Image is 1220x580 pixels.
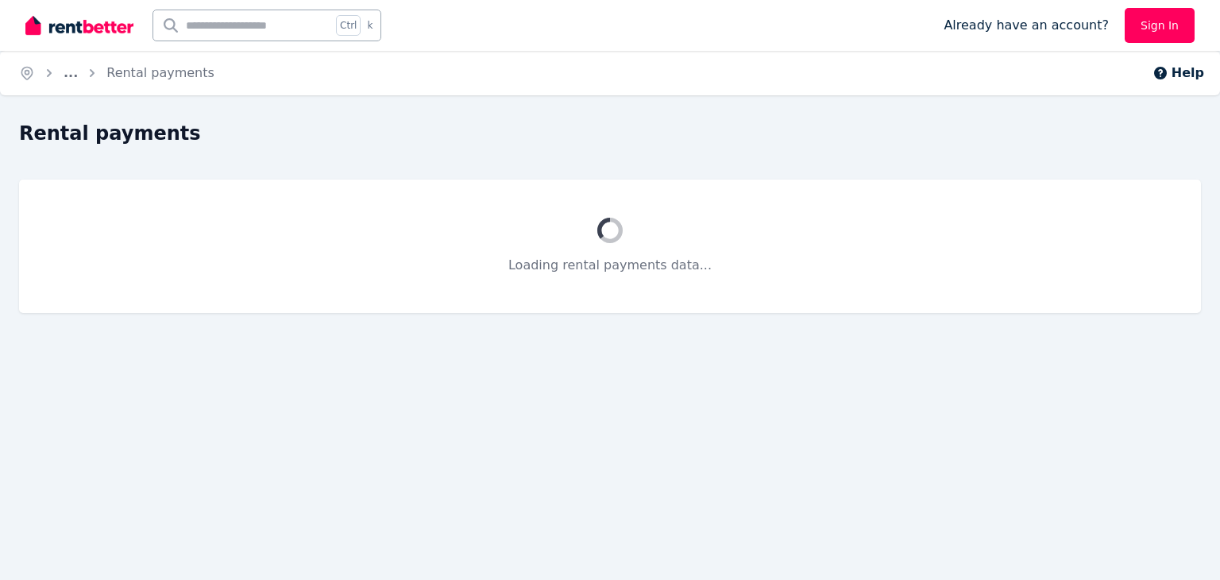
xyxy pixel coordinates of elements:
[19,121,201,146] h1: Rental payments
[64,65,78,80] a: ...
[1152,64,1204,83] button: Help
[25,14,133,37] img: RentBetter
[1125,8,1195,43] a: Sign In
[57,256,1163,275] p: Loading rental payments data...
[367,19,373,32] span: k
[944,16,1109,35] span: Already have an account?
[336,15,361,36] span: Ctrl
[106,65,214,80] a: Rental payments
